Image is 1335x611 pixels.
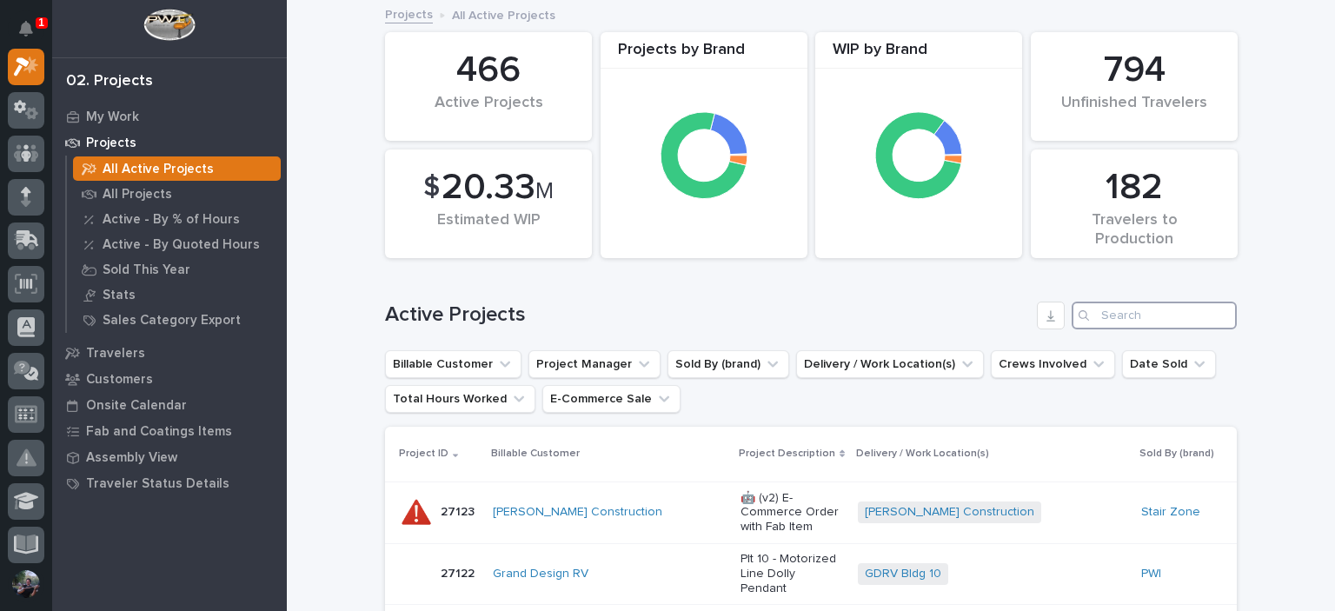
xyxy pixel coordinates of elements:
a: Active - By % of Hours [67,207,287,231]
span: M [535,180,554,203]
button: Notifications [8,10,44,47]
button: Total Hours Worked [385,385,535,413]
a: Stats [67,282,287,307]
a: Sales Category Export [67,308,287,332]
div: 02. Projects [66,72,153,91]
a: GDRV Bldg 10 [865,567,941,581]
p: All Active Projects [452,4,555,23]
button: Billable Customer [385,350,521,378]
p: Plt 10 - Motorized Line Dolly Pendant [741,552,844,595]
p: 27123 [441,501,478,520]
a: Assembly View [52,444,287,470]
a: Fab and Coatings Items [52,418,287,444]
a: Projects [52,130,287,156]
div: Unfinished Travelers [1060,94,1208,130]
button: Sold By (brand) [667,350,789,378]
p: 1 [38,17,44,29]
a: All Projects [67,182,287,206]
a: Stair Zone [1141,505,1200,520]
p: Active - By % of Hours [103,212,240,228]
h1: Active Projects [385,302,1030,328]
a: [PERSON_NAME] Construction [865,505,1034,520]
a: All Active Projects [67,156,287,181]
div: 466 [415,49,562,92]
span: 20.33 [442,169,535,206]
div: Estimated WIP [415,211,562,248]
div: 794 [1060,49,1208,92]
a: PWI [1141,567,1161,581]
a: Onsite Calendar [52,392,287,418]
p: Fab and Coatings Items [86,424,232,440]
div: Travelers to Production [1060,211,1208,248]
p: Stats [103,288,136,303]
p: All Projects [103,187,172,203]
div: Notifications1 [22,21,44,49]
a: Travelers [52,340,287,366]
a: [PERSON_NAME] Construction [493,505,662,520]
p: 27122 [441,563,478,581]
button: E-Commerce Sale [542,385,681,413]
p: Sold This Year [103,262,190,278]
div: WIP by Brand [815,41,1022,70]
p: Project ID [399,444,448,463]
p: Project Description [739,444,835,463]
button: users-avatar [8,566,44,602]
p: Assembly View [86,450,177,466]
a: Grand Design RV [493,567,588,581]
p: Sold By (brand) [1139,444,1214,463]
button: Project Manager [528,350,661,378]
div: Active Projects [415,94,562,130]
a: My Work [52,103,287,130]
p: All Active Projects [103,162,214,177]
a: Traveler Status Details [52,470,287,496]
button: Date Sold [1122,350,1216,378]
p: My Work [86,110,139,125]
a: Customers [52,366,287,392]
input: Search [1072,302,1237,329]
a: Sold This Year [67,257,287,282]
p: Billable Customer [491,444,580,463]
span: $ [423,171,440,204]
button: Crews Involved [991,350,1115,378]
div: 182 [1060,166,1208,209]
button: Delivery / Work Location(s) [796,350,984,378]
p: Projects [86,136,136,151]
a: Projects [385,3,433,23]
p: Customers [86,372,153,388]
img: Workspace Logo [143,9,195,41]
p: Travelers [86,346,145,362]
p: Delivery / Work Location(s) [856,444,989,463]
a: Active - By Quoted Hours [67,232,287,256]
p: Sales Category Export [103,313,241,329]
div: Projects by Brand [601,41,807,70]
p: Traveler Status Details [86,476,229,492]
p: 🤖 (v2) E-Commerce Order with Fab Item [741,491,844,535]
p: Onsite Calendar [86,398,187,414]
p: Active - By Quoted Hours [103,237,260,253]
